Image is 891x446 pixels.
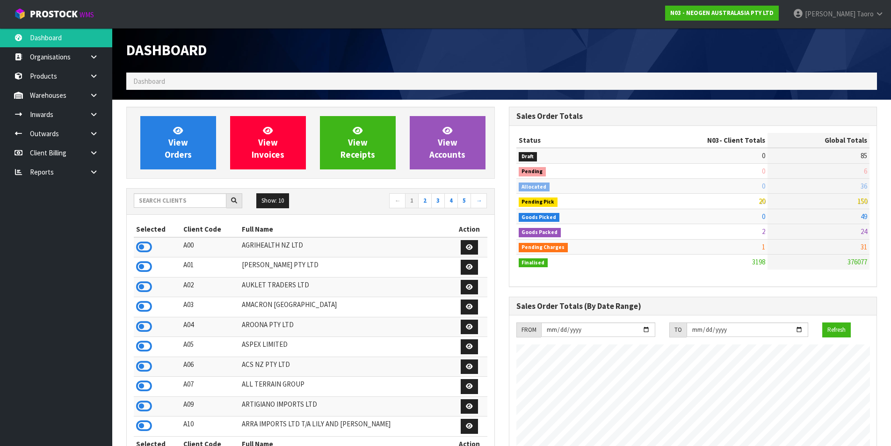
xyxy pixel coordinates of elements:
div: FROM [516,322,541,337]
span: 3198 [752,257,765,266]
td: ASPEX LIMITED [239,337,451,357]
span: [PERSON_NAME] [805,9,855,18]
span: 0 [762,151,765,160]
span: 150 [857,197,867,205]
td: ACS NZ PTY LTD [239,357,451,377]
span: ProStock [30,8,78,20]
strong: N03 - NEOGEN AUSTRALASIA PTY LTD [670,9,774,17]
button: Refresh [822,322,851,337]
td: A06 [181,357,240,377]
img: cube-alt.png [14,8,26,20]
button: Show: 10 [256,193,289,208]
span: 0 [762,182,765,190]
span: 6 [864,167,867,175]
a: 2 [418,193,432,208]
td: AUKLET TRADERS LTD [239,277,451,297]
span: 20 [759,197,765,205]
span: View Orders [165,125,192,160]
th: Selected [134,222,181,237]
span: 376077 [848,257,867,266]
span: Pending [519,167,546,176]
span: 1 [762,242,765,251]
th: Status [516,133,633,148]
a: ViewAccounts [410,116,485,169]
span: Taoro [857,9,874,18]
td: AMACRON [GEOGRAPHIC_DATA] [239,297,451,317]
a: ViewOrders [140,116,216,169]
span: Finalised [519,258,548,268]
span: 36 [861,182,867,190]
small: WMS [80,10,94,19]
nav: Page navigation [318,193,487,210]
span: 85 [861,151,867,160]
span: Draft [519,152,537,161]
th: Action [452,222,487,237]
span: Allocated [519,183,550,192]
th: Full Name [239,222,451,237]
input: Search clients [134,193,226,208]
span: Dashboard [126,41,207,59]
th: Client Code [181,222,240,237]
span: 2 [762,227,765,236]
span: View Receipts [340,125,375,160]
a: ViewReceipts [320,116,396,169]
span: 0 [762,167,765,175]
td: ARRA IMPORTS LTD T/A LILY AND [PERSON_NAME] [239,417,451,437]
td: A00 [181,237,240,257]
span: Goods Packed [519,228,561,237]
span: 49 [861,212,867,221]
td: ARTIGIANO IMPORTS LTD [239,396,451,417]
a: 1 [405,193,419,208]
span: Goods Picked [519,213,560,222]
td: AROONA PTY LTD [239,317,451,337]
a: 3 [431,193,445,208]
h3: Sales Order Totals [516,112,870,121]
span: N03 [707,136,719,145]
div: TO [669,322,687,337]
span: 31 [861,242,867,251]
td: A03 [181,297,240,317]
span: Pending Charges [519,243,568,252]
td: A07 [181,377,240,397]
span: Pending Pick [519,197,558,207]
td: A02 [181,277,240,297]
span: View Invoices [252,125,284,160]
span: Dashboard [133,77,165,86]
td: A05 [181,337,240,357]
a: N03 - NEOGEN AUSTRALASIA PTY LTD [665,6,779,21]
a: ← [389,193,406,208]
a: 5 [457,193,471,208]
span: View Accounts [429,125,465,160]
td: [PERSON_NAME] PTY LTD [239,257,451,278]
th: - Client Totals [632,133,768,148]
td: A09 [181,396,240,417]
h3: Sales Order Totals (By Date Range) [516,302,870,311]
a: → [471,193,487,208]
td: A10 [181,417,240,437]
th: Global Totals [768,133,869,148]
td: A01 [181,257,240,278]
a: ViewInvoices [230,116,306,169]
td: A04 [181,317,240,337]
td: ALL TERRAIN GROUP [239,377,451,397]
span: 24 [861,227,867,236]
td: AGRIHEALTH NZ LTD [239,237,451,257]
a: 4 [444,193,458,208]
span: 0 [762,212,765,221]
